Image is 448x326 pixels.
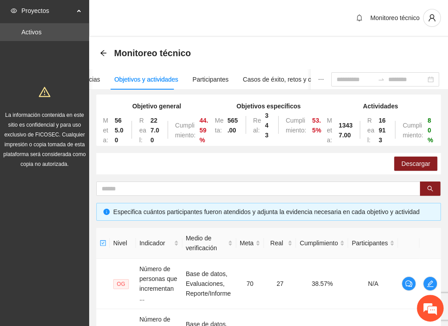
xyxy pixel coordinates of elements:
[115,117,123,144] strong: 565.00
[110,228,136,259] th: Nivel
[296,228,348,259] th: Cumplimiento
[427,186,433,193] span: search
[378,76,385,83] span: swap-right
[21,2,74,20] span: Proyectos
[4,225,170,256] textarea: Escriba su mensaje y pulse “Intro”
[264,228,296,259] th: Real
[100,50,107,57] div: Back
[267,238,286,248] span: Real
[311,69,331,90] button: ellipsis
[39,86,50,98] span: warning
[215,117,223,134] span: Meta:
[236,228,264,259] th: Meta
[339,122,353,139] strong: 13437.00
[103,117,108,144] span: Meta:
[175,122,196,139] span: Cumplimiento:
[300,238,338,248] span: Cumplimiento
[140,238,172,248] span: Indicador
[113,207,434,217] div: Especifica cuántos participantes fueron atendidos y adjunta la evidencia necesaria en cada objeti...
[312,117,321,134] strong: 53.5 %
[423,9,441,27] button: user
[140,265,177,302] span: Número de personas que incrementan ...
[150,117,159,144] strong: 227.00
[353,14,366,21] span: bell
[394,157,437,171] button: Descargar
[318,76,324,83] span: ellipsis
[21,29,41,36] a: Activos
[402,276,416,291] button: comment
[100,240,106,246] span: check-square
[253,117,261,134] span: Real:
[352,238,388,248] span: Participantes
[227,117,238,134] strong: 565.00
[52,110,123,200] span: Estamos en línea.
[265,112,268,139] strong: 343
[378,76,385,83] span: to
[139,117,146,144] span: Real:
[401,159,430,169] span: Descargar
[113,279,129,289] span: OG
[363,103,398,110] strong: Actividades
[286,117,306,134] span: Cumplimiento:
[420,182,440,196] button: search
[237,103,301,110] strong: Objetivos específicos
[264,259,296,309] td: 27
[11,8,17,14] span: eye
[115,74,178,84] div: Objetivos y actividades
[236,259,264,309] td: 70
[114,46,191,60] span: Monitoreo técnico
[423,14,440,22] span: user
[243,74,338,84] div: Casos de éxito, retos y obstáculos
[423,276,437,291] button: edit
[427,117,433,144] strong: 80 %
[182,259,236,309] td: Base de datos, Evaluaciones, Reporte/Informe
[348,259,398,309] td: N/A
[403,122,423,139] span: Cumplimiento:
[136,228,182,259] th: Indicador
[423,280,437,287] span: edit
[327,117,332,144] span: Meta:
[132,103,181,110] strong: Objetivo general
[240,238,254,248] span: Meta
[182,228,236,259] th: Medio de verificación
[46,45,150,57] div: Chatee con nosotros ahora
[4,112,86,167] span: La información contenida en este sitio es confidencial y para uso exclusivo de FICOSEC. Cualquier...
[199,117,208,144] strong: 44.59 %
[352,11,366,25] button: bell
[378,117,386,144] strong: 16913
[296,259,348,309] td: 38.57%
[348,228,398,259] th: Participantes
[186,233,226,253] span: Medio de verificación
[370,14,419,21] span: Monitoreo técnico
[146,4,168,26] div: Minimizar ventana de chat en vivo
[103,209,110,215] span: info-circle
[367,117,374,144] span: Real:
[193,74,229,84] div: Participantes
[100,50,107,57] span: arrow-left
